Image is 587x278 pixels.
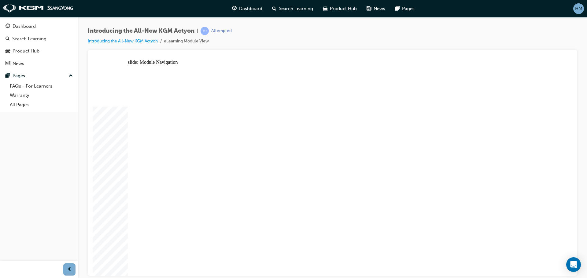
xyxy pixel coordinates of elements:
[13,60,24,67] div: News
[6,73,10,79] span: pages-icon
[13,48,39,55] div: Product Hub
[374,5,385,12] span: News
[227,2,267,15] a: guage-iconDashboard
[232,5,237,13] span: guage-icon
[566,257,581,272] div: Open Intercom Messenger
[2,20,76,70] button: DashboardSearch LearningProduct HubNews
[3,4,73,13] img: kgm
[272,5,276,13] span: search-icon
[2,70,76,81] button: Pages
[279,5,313,12] span: Search Learning
[7,91,76,100] a: Warranty
[6,36,10,42] span: search-icon
[164,38,209,45] li: eLearning Module View
[2,21,76,32] a: Dashboard
[7,81,76,91] a: FAQs - For Learners
[575,5,582,12] span: HM
[330,5,357,12] span: Product Hub
[239,5,262,12] span: Dashboard
[362,2,390,15] a: news-iconNews
[390,2,419,15] a: pages-iconPages
[2,58,76,69] a: News
[402,5,415,12] span: Pages
[88,38,158,44] a: Introducing the All-New KGM Actyon
[12,35,46,42] div: Search Learning
[201,27,209,35] span: learningRecordVerb_ATTEMPT-icon
[6,24,10,29] span: guage-icon
[395,5,400,13] span: pages-icon
[211,28,232,34] div: Attempted
[323,5,327,13] span: car-icon
[88,27,194,34] span: Introducing the All-New KGM Actyon
[6,49,10,54] span: car-icon
[197,27,198,34] span: |
[318,2,362,15] a: car-iconProduct Hub
[7,100,76,110] a: All Pages
[13,72,25,79] div: Pages
[13,23,36,30] div: Dashboard
[2,33,76,45] a: Search Learning
[67,266,72,273] span: prev-icon
[2,45,76,57] a: Product Hub
[267,2,318,15] a: search-iconSearch Learning
[573,3,584,14] button: HM
[6,61,10,67] span: news-icon
[69,72,73,80] span: up-icon
[367,5,371,13] span: news-icon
